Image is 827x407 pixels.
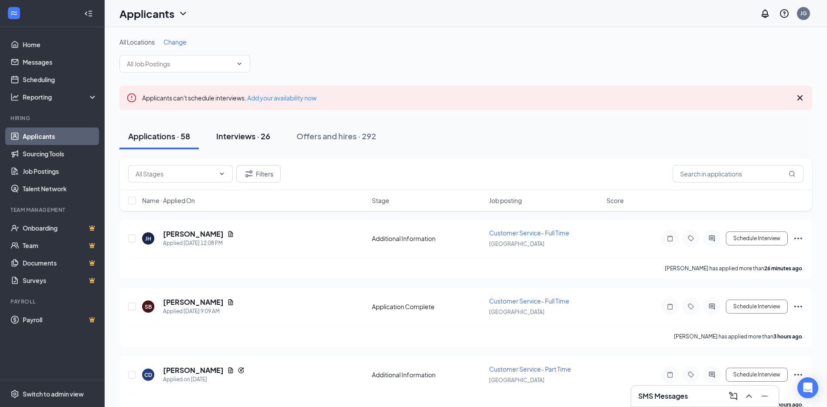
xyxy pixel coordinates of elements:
[238,367,245,374] svg: Reapply
[142,94,317,102] span: Applicants can't schedule interviews.
[372,302,484,311] div: Application Complete
[758,389,772,403] button: Minimize
[726,300,788,314] button: Schedule Interview
[673,165,803,183] input: Search in applications
[142,196,195,205] span: Name · Applied On
[244,169,254,179] svg: Filter
[728,391,739,401] svg: ComposeMessage
[84,9,93,18] svg: Collapse
[797,377,818,398] div: Open Intercom Messenger
[686,303,696,310] svg: Tag
[665,265,803,272] p: [PERSON_NAME] has applied more than .
[686,235,696,242] svg: Tag
[216,131,270,141] div: Interviews · 26
[119,38,155,46] span: All Locations
[127,59,232,69] input: All Job Postings
[144,371,152,379] div: CD
[489,377,545,383] span: [GEOGRAPHIC_DATA]
[372,196,389,205] span: Stage
[707,235,717,242] svg: ActiveChat
[23,390,84,398] div: Switch to admin view
[23,162,97,180] a: Job Postings
[10,298,95,305] div: Payroll
[23,219,97,237] a: OnboardingCrown
[606,196,624,205] span: Score
[489,229,569,237] span: Customer Service- Full Time
[178,8,188,19] svg: ChevronDown
[236,60,243,67] svg: ChevronDown
[674,333,803,340] p: [PERSON_NAME] has applied more than .
[10,206,95,214] div: Team Management
[372,234,484,243] div: Additional Information
[126,93,137,103] svg: Error
[128,131,190,141] div: Applications · 58
[773,333,802,340] b: 3 hours ago
[296,131,376,141] div: Offers and hires · 292
[23,254,97,272] a: DocumentsCrown
[665,235,675,242] svg: Note
[23,311,97,328] a: PayrollCrown
[744,391,754,401] svg: ChevronUp
[23,53,97,71] a: Messages
[247,94,317,102] a: Add your availability now
[742,389,756,403] button: ChevronUp
[23,272,97,289] a: SurveysCrown
[163,307,234,316] div: Applied [DATE] 9:09 AM
[163,229,224,239] h5: [PERSON_NAME]
[489,196,522,205] span: Job posting
[163,366,224,375] h5: [PERSON_NAME]
[789,170,796,177] svg: MagnifyingGlass
[163,38,187,46] span: Change
[10,114,95,122] div: Hiring
[665,303,675,310] svg: Note
[163,297,224,307] h5: [PERSON_NAME]
[372,370,484,379] div: Additional Information
[726,389,740,403] button: ComposeMessage
[489,241,545,247] span: [GEOGRAPHIC_DATA]
[227,299,234,306] svg: Document
[10,93,19,101] svg: Analysis
[707,303,717,310] svg: ActiveChat
[800,10,807,17] div: JG
[163,239,234,248] div: Applied [DATE] 12:08 PM
[23,71,97,88] a: Scheduling
[726,368,788,382] button: Schedule Interview
[638,391,688,401] h3: SMS Messages
[759,391,770,401] svg: Minimize
[145,303,152,310] div: SB
[779,8,790,19] svg: QuestionInfo
[686,371,696,378] svg: Tag
[119,6,174,21] h1: Applicants
[760,8,770,19] svg: Notifications
[23,145,97,162] a: Sourcing Tools
[665,371,675,378] svg: Note
[726,231,788,245] button: Schedule Interview
[227,367,234,374] svg: Document
[793,301,803,312] svg: Ellipses
[489,309,545,315] span: [GEOGRAPHIC_DATA]
[795,93,805,103] svg: Cross
[236,165,281,183] button: Filter Filters
[707,371,717,378] svg: ActiveChat
[793,369,803,380] svg: Ellipses
[23,36,97,53] a: Home
[163,375,245,384] div: Applied on [DATE]
[227,231,234,238] svg: Document
[793,233,803,244] svg: Ellipses
[10,9,18,17] svg: WorkstreamLogo
[136,169,215,179] input: All Stages
[10,390,19,398] svg: Settings
[218,170,225,177] svg: ChevronDown
[23,237,97,254] a: TeamCrown
[764,265,802,272] b: 26 minutes ago
[489,297,569,305] span: Customer Service- Full Time
[23,93,98,101] div: Reporting
[23,180,97,197] a: Talent Network
[145,235,151,242] div: JH
[23,128,97,145] a: Applicants
[489,365,571,373] span: Customer Service- Part Time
